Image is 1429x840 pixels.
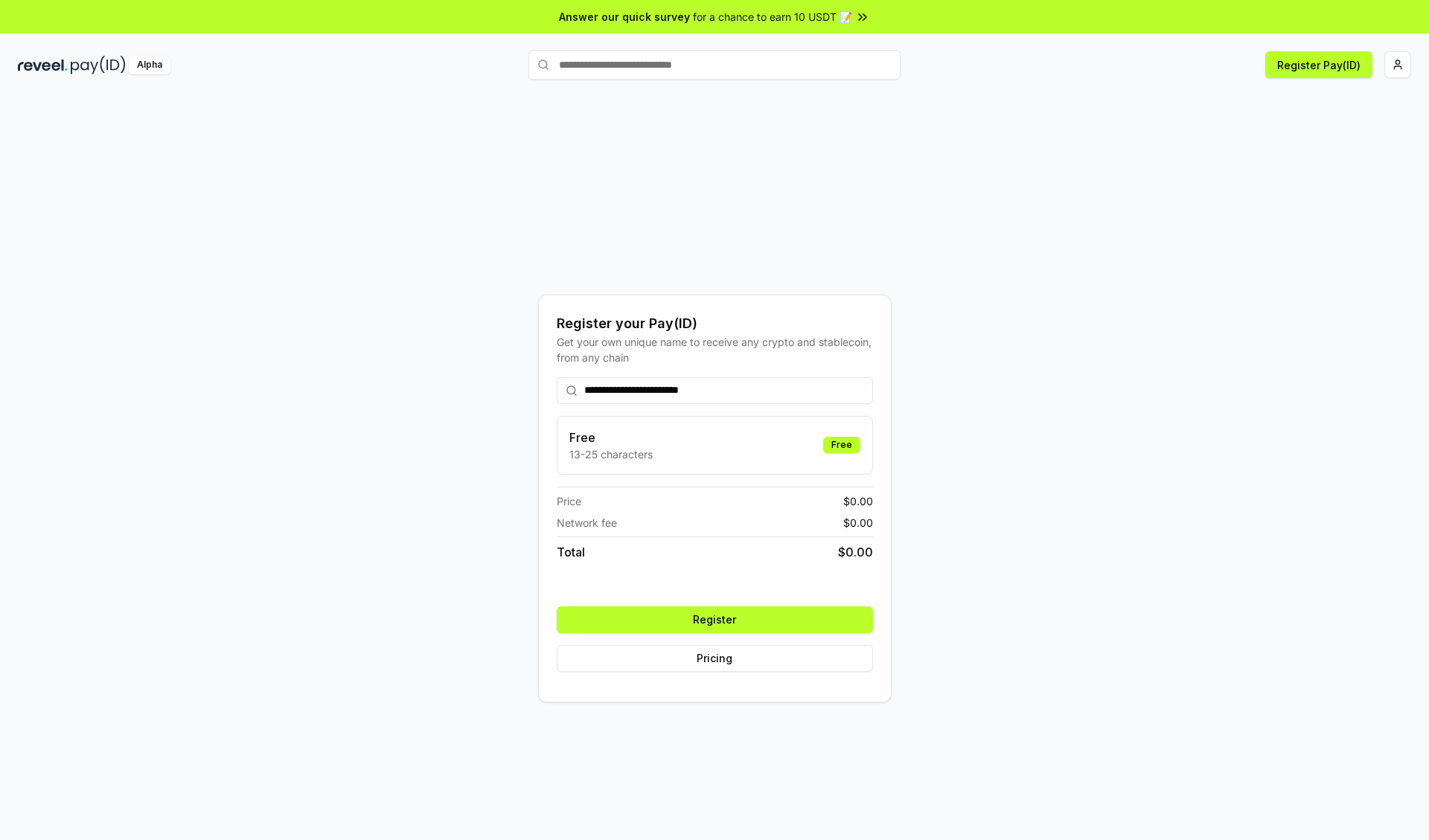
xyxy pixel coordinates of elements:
[557,493,581,509] span: Price
[557,645,873,672] button: Pricing
[569,446,653,462] p: 13-25 characters
[843,515,873,530] span: $ 0.00
[557,334,873,365] div: Get your own unique name to receive any crypto and stablecoin, from any chain
[838,543,873,561] span: $ 0.00
[557,313,873,334] div: Register your Pay(ID)
[557,606,873,633] button: Register
[71,56,126,74] img: pay_id
[823,437,860,453] div: Free
[557,515,617,530] span: Network fee
[557,543,585,561] span: Total
[18,56,68,74] img: reveel_dark
[569,429,653,446] h3: Free
[559,9,690,25] span: Answer our quick survey
[1265,51,1372,78] button: Register Pay(ID)
[693,9,852,25] span: for a chance to earn 10 USDT 📝
[129,56,170,74] div: Alpha
[843,493,873,509] span: $ 0.00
